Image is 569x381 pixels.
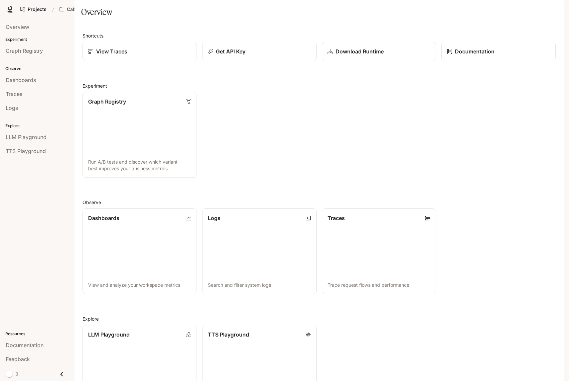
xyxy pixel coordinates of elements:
p: Graph Registry [88,98,126,106]
h2: Experiment [82,82,556,89]
p: Cabo Pen Pals [67,7,100,12]
p: Trace request flows and performance [328,282,431,288]
h1: Overview [81,5,112,19]
p: TTS Playground [208,331,249,339]
a: DashboardsView and analyze your workspace metrics [82,208,197,294]
p: Download Runtime [336,47,384,55]
p: Search and filter system logs [208,282,311,288]
p: Dashboards [88,214,119,222]
a: Documentation [441,42,556,61]
button: Get API Key [202,42,317,61]
p: View Traces [96,47,127,55]
button: Open workspace menu [57,3,110,16]
span: Projects [28,7,47,12]
p: Traces [328,214,345,222]
a: LogsSearch and filter system logs [202,208,317,294]
p: View and analyze your workspace metrics [88,282,191,288]
a: Graph RegistryRun A/B tests and discover which variant best improves your business metrics [82,92,197,178]
h2: Observe [82,199,556,206]
a: TracesTrace request flows and performance [322,208,436,294]
p: Documentation [455,47,495,55]
h2: Shortcuts [82,32,556,39]
p: Get API Key [216,47,245,55]
div: / [50,6,57,13]
a: Download Runtime [322,42,436,61]
p: Logs [208,214,220,222]
p: Run A/B tests and discover which variant best improves your business metrics [88,159,191,172]
a: View Traces [82,42,197,61]
h2: Explore [82,315,556,322]
a: Go to projects [17,3,50,16]
p: LLM Playground [88,331,130,339]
